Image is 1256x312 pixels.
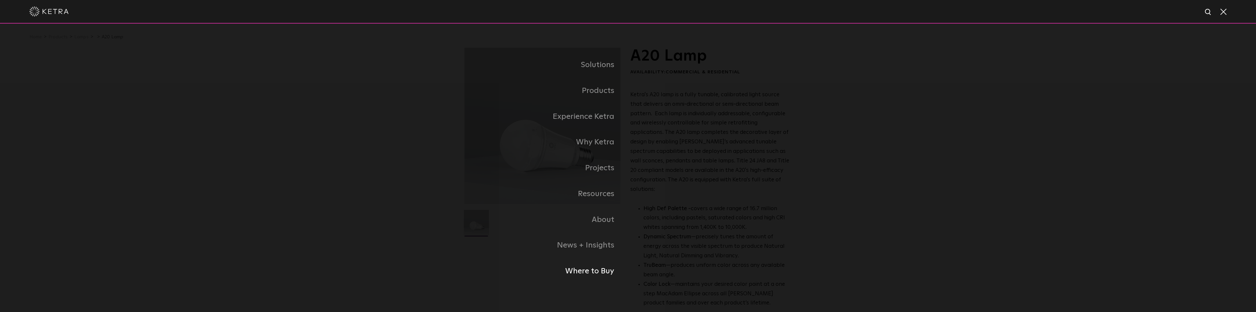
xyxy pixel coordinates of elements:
a: Projects [464,155,628,181]
div: Navigation Menu [464,52,792,284]
a: Resources [464,181,628,207]
img: ketra-logo-2019-white [29,7,69,16]
a: Why Ketra [464,129,628,155]
a: Products [464,78,628,104]
a: About [464,207,628,233]
a: Experience Ketra [464,104,628,130]
img: search icon [1204,8,1212,16]
a: Solutions [464,52,628,78]
a: News + Insights [464,232,628,258]
a: Where to Buy [464,258,628,284]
